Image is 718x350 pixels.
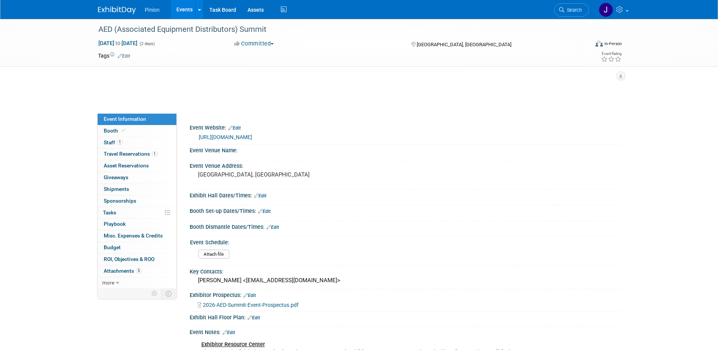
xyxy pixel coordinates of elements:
[121,128,125,133] i: Booth reservation complete
[243,293,256,298] a: Edit
[98,125,176,137] a: Booth
[104,116,146,122] span: Event Information
[544,39,622,51] div: Event Format
[223,330,235,335] a: Edit
[199,134,252,140] a: [URL][DOMAIN_NAME]
[104,174,128,180] span: Giveaways
[258,209,271,214] a: Edit
[98,6,136,14] img: ExhibitDay
[190,122,620,132] div: Event Website:
[190,221,620,231] div: Booth Dismantle Dates/Times:
[152,151,157,157] span: 1
[190,237,617,246] div: Event Schedule:
[104,139,123,145] span: Staff
[104,128,127,134] span: Booth
[98,172,176,183] a: Giveaways
[104,221,126,227] span: Playbook
[98,242,176,253] a: Budget
[203,302,299,308] span: 2026-AED-Summit-Event-Prospectus.pdf
[136,268,142,273] span: 5
[248,315,260,320] a: Edit
[98,52,130,59] td: Tags
[104,233,163,239] span: Misc. Expenses & Credits
[118,53,130,59] a: Edit
[98,40,138,47] span: [DATE] [DATE]
[161,289,176,298] td: Toggle Event Tabs
[98,195,176,207] a: Sponsorships
[98,114,176,125] a: Event Information
[139,41,155,46] span: (2 days)
[117,139,123,145] span: 1
[103,209,116,216] span: Tasks
[98,148,176,160] a: Travel Reservations1
[104,268,142,274] span: Attachments
[228,125,241,131] a: Edit
[190,145,620,154] div: Event Venue Name:
[232,40,277,48] button: Committed
[98,230,176,242] a: Misc. Expenses & Credits
[104,151,157,157] span: Travel Reservations
[554,3,589,17] a: Search
[98,160,176,172] a: Asset Reservations
[190,160,620,170] div: Event Venue Address:
[114,40,121,46] span: to
[104,256,154,262] span: ROI, Objectives & ROO
[604,41,622,47] div: In-Person
[104,198,136,204] span: Sponsorships
[599,3,613,17] img: Jennifer Plumisto
[98,207,176,219] a: Tasks
[98,219,176,230] a: Playbook
[104,186,129,192] span: Shipments
[98,137,176,148] a: Staff1
[254,193,266,198] a: Edit
[595,41,603,47] img: Format-Inperson.png
[417,42,511,47] span: [GEOGRAPHIC_DATA], [GEOGRAPHIC_DATA]
[190,205,620,215] div: Booth Set-up Dates/Times:
[190,312,620,322] div: Exhibit Hall Floor Plan:
[201,341,265,348] u: Exhibitor Resource Center
[198,171,361,178] pre: [GEOGRAPHIC_DATA], [GEOGRAPHIC_DATA]
[190,266,620,275] div: Key Contacts:
[104,162,149,169] span: Asset Reservations
[98,184,176,195] a: Shipments
[98,254,176,265] a: ROI, Objectives & ROO
[98,266,176,277] a: Attachments5
[195,275,615,286] div: [PERSON_NAME] <[EMAIL_ADDRESS][DOMAIN_NAME]>
[104,244,121,250] span: Budget
[190,327,620,336] div: Event Notes:
[190,289,620,299] div: Exhibitor Prospectus:
[564,7,582,13] span: Search
[148,289,161,298] td: Personalize Event Tab Strip
[266,225,279,230] a: Edit
[190,190,620,200] div: Exhibit Hall Dates/Times:
[102,280,114,286] span: more
[145,7,160,13] span: Pinion
[98,277,176,289] a: more
[96,23,578,36] div: AED (Associated Equipment Distributors) Summit
[198,302,299,308] a: 2026-AED-Summit-Event-Prospectus.pdf
[601,52,621,56] div: Event Rating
